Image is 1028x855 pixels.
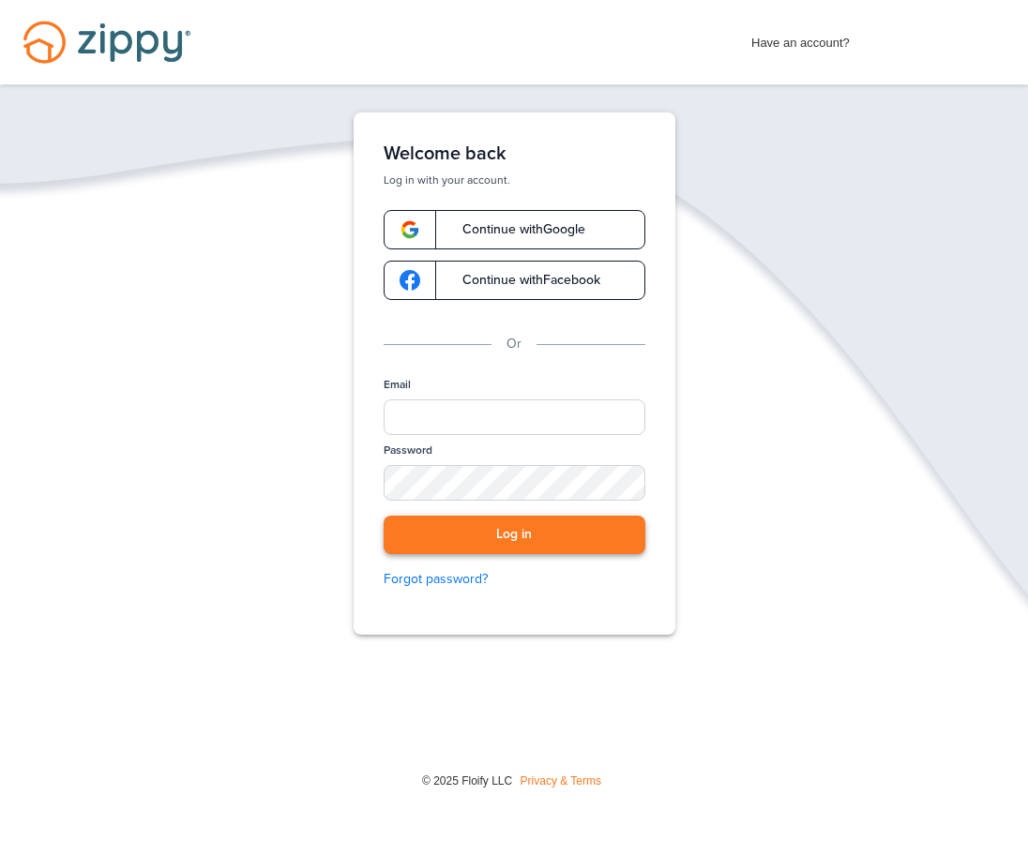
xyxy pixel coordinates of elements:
img: google-logo [400,270,420,291]
input: Password [384,465,645,501]
a: Privacy & Terms [521,774,601,787]
a: google-logoContinue withGoogle [384,210,645,249]
h1: Welcome back [384,142,645,165]
button: Log in [384,516,645,554]
input: Email [384,399,645,435]
span: Continue with Facebook [444,274,600,287]
label: Password [384,442,432,458]
label: Email [384,377,411,393]
span: Continue with Google [444,223,585,236]
p: Log in with your account. [384,172,645,187]
span: © 2025 Floify LLC [422,774,512,787]
img: google-logo [400,219,420,240]
a: google-logoContinue withFacebook [384,261,645,300]
span: Have an account? [751,23,850,53]
a: Forgot password? [384,569,645,590]
p: Or [506,334,522,354]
